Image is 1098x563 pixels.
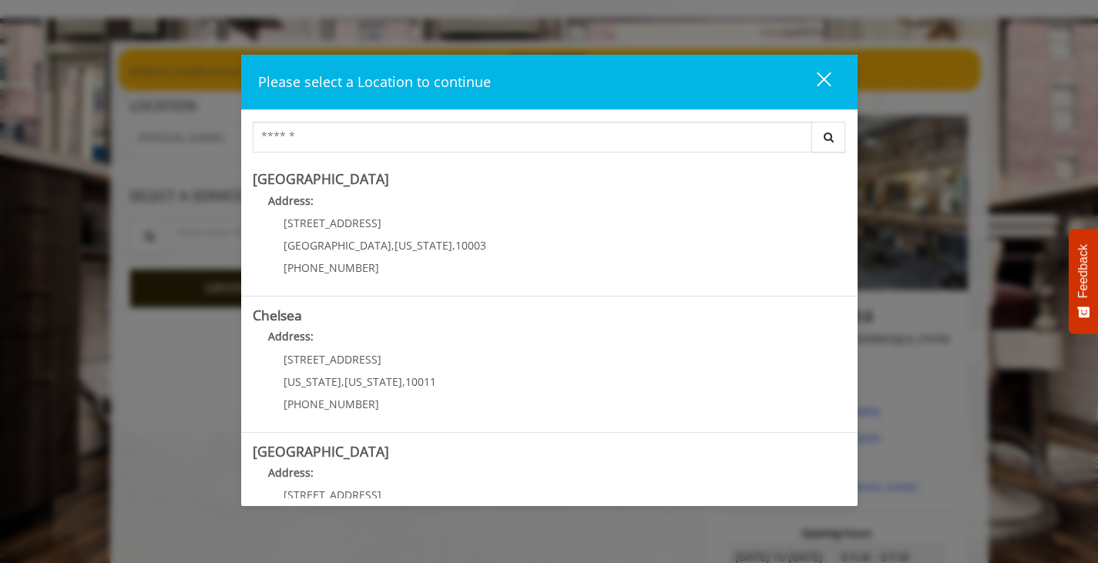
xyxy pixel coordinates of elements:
[395,238,452,253] span: [US_STATE]
[820,132,838,142] i: Search button
[284,397,379,411] span: [PHONE_NUMBER]
[405,374,436,389] span: 10011
[268,329,314,343] b: Address:
[1069,229,1098,333] button: Feedback - Show survey
[284,374,341,389] span: [US_STATE]
[268,193,314,208] b: Address:
[452,238,455,253] span: ,
[402,374,405,389] span: ,
[284,216,381,230] span: [STREET_ADDRESS]
[284,352,381,367] span: [STREET_ADDRESS]
[253,306,302,324] b: Chelsea
[391,238,395,253] span: ,
[1076,244,1090,298] span: Feedback
[258,72,491,91] span: Please select a Location to continue
[253,169,389,188] b: [GEOGRAPHIC_DATA]
[344,374,402,389] span: [US_STATE]
[799,71,830,94] div: close dialog
[284,488,381,502] span: [STREET_ADDRESS]
[268,465,314,480] b: Address:
[455,238,486,253] span: 10003
[788,66,841,98] button: close dialog
[284,260,379,275] span: [PHONE_NUMBER]
[284,238,391,253] span: [GEOGRAPHIC_DATA]
[253,122,812,152] input: Search Center
[341,374,344,389] span: ,
[253,442,389,461] b: [GEOGRAPHIC_DATA]
[253,122,846,160] div: Center Select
